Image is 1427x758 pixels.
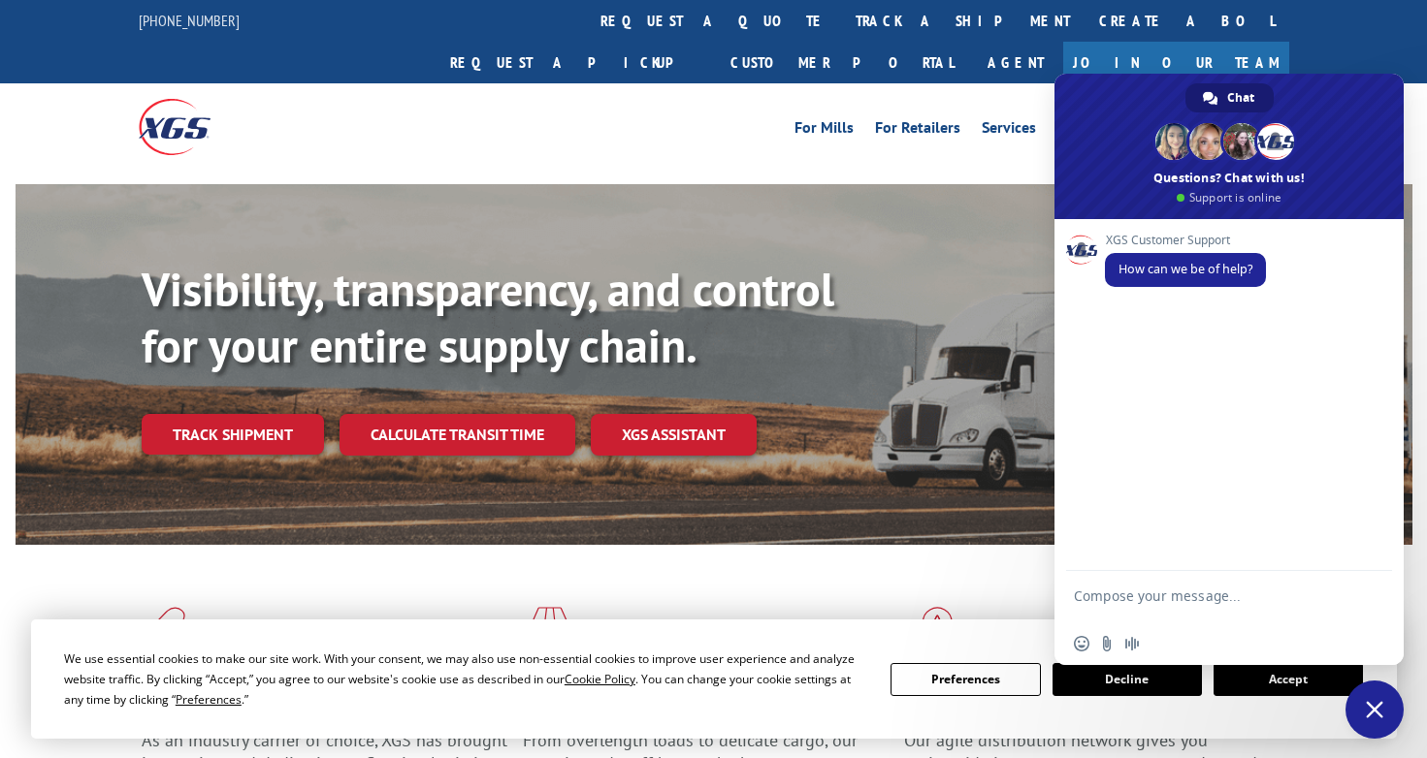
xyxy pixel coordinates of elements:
span: Preferences [176,691,242,708]
button: Decline [1053,663,1202,696]
b: Visibility, transparency, and control for your entire supply chain. [142,259,834,375]
a: Services [982,120,1036,142]
span: How can we be of help? [1119,261,1252,277]
span: Cookie Policy [565,671,635,687]
a: For Mills [795,120,854,142]
div: We use essential cookies to make our site work. With your consent, we may also use non-essential ... [64,648,867,710]
img: xgs-icon-flagship-distribution-model-red [904,607,971,657]
a: Track shipment [142,414,324,455]
button: Preferences [891,663,1040,696]
a: Customer Portal [716,42,968,83]
div: Chat [1185,83,1274,112]
a: Request a pickup [436,42,716,83]
button: Accept [1214,663,1363,696]
a: For Retailers [875,120,960,142]
div: Close chat [1346,680,1404,739]
span: Send a file [1099,636,1115,651]
img: xgs-icon-total-supply-chain-intelligence-red [142,607,202,657]
textarea: Compose your message... [1074,587,1342,622]
a: Calculate transit time [340,414,575,456]
span: Insert an emoji [1074,636,1089,651]
div: Cookie Consent Prompt [31,619,1397,739]
a: Agent [968,42,1063,83]
a: XGS ASSISTANT [591,414,757,456]
span: Audio message [1124,636,1140,651]
span: Chat [1227,83,1254,112]
span: XGS Customer Support [1105,234,1266,247]
img: xgs-icon-focused-on-flooring-red [523,607,568,657]
a: [PHONE_NUMBER] [139,11,240,30]
a: Join Our Team [1063,42,1289,83]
